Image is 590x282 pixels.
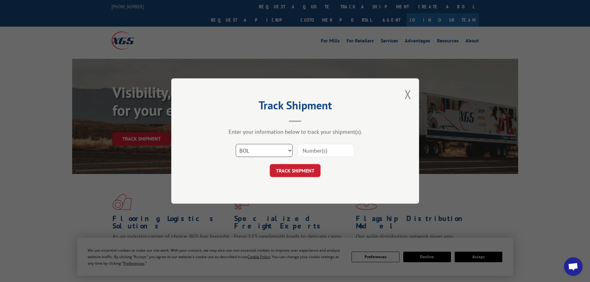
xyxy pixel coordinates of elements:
input: Number(s) [297,144,354,157]
button: TRACK SHIPMENT [270,164,321,177]
div: Enter your information below to track your shipment(s). [202,128,388,135]
h2: Track Shipment [202,101,388,113]
button: Close modal [404,86,411,102]
div: Open chat [564,257,583,276]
